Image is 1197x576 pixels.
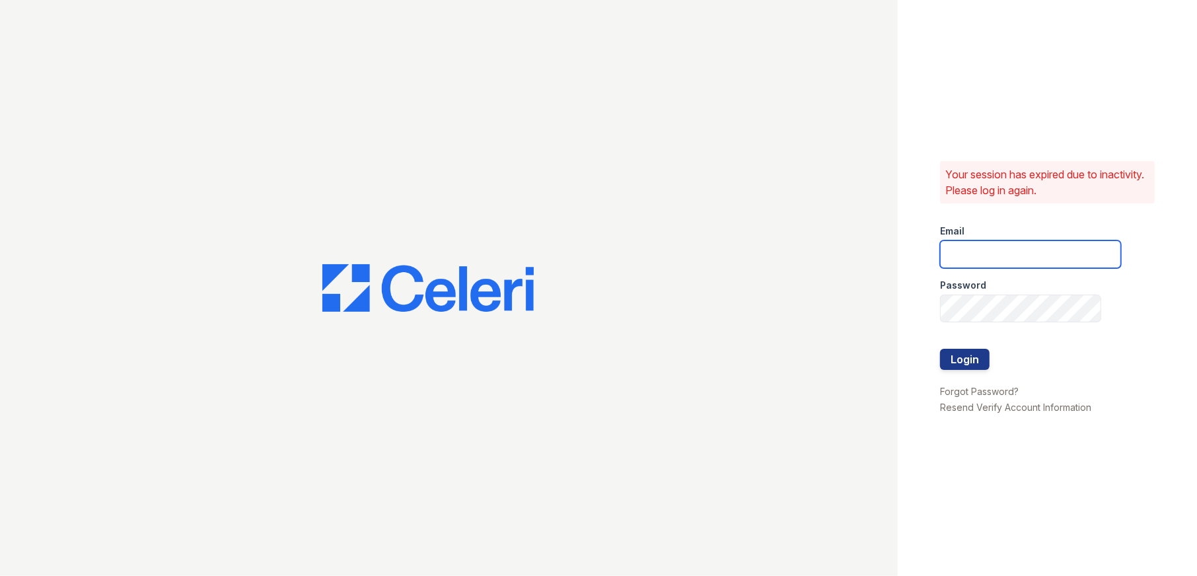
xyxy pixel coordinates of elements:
[940,402,1091,413] a: Resend Verify Account Information
[322,264,534,312] img: CE_Logo_Blue-a8612792a0a2168367f1c8372b55b34899dd931a85d93a1a3d3e32e68fde9ad4.png
[940,225,964,238] label: Email
[940,279,986,292] label: Password
[945,166,1149,198] p: Your session has expired due to inactivity. Please log in again.
[940,349,990,370] button: Login
[940,386,1019,397] a: Forgot Password?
